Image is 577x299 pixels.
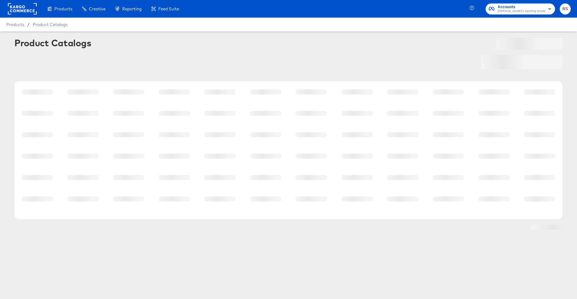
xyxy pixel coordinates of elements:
[122,6,142,11] span: Reporting
[89,6,106,11] span: Creative
[158,6,179,11] span: Feed Suite
[54,6,72,11] span: Products
[498,9,546,14] span: [PERSON_NAME]'s Sporting Goods
[498,4,546,10] span: Accounts
[562,5,568,13] span: BS
[14,38,91,48] div: Product Catalogs
[33,22,68,27] a: Product Catalogs
[24,22,33,27] span: /
[486,3,555,14] button: Accounts[PERSON_NAME]'s Sporting Goods
[6,22,24,27] span: Products
[560,3,571,14] button: BS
